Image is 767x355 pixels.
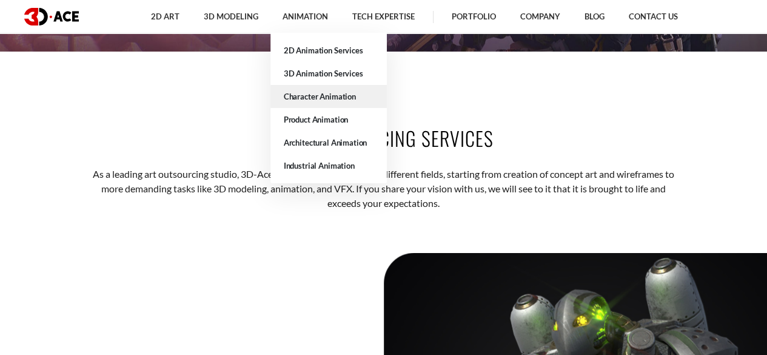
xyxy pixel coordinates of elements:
[24,8,79,25] img: logo dark
[270,108,387,131] a: Product Animation
[270,85,387,108] a: Character Animation
[85,167,682,211] p: As a leading art outsourcing studio, 3D-Ace provides services in many different fields, starting ...
[270,131,387,154] a: Architectural Animation
[270,62,387,85] a: 3D Animation Services
[270,154,387,177] a: Industrial Animation
[47,124,720,152] h2: Art outsourcing services
[270,39,387,62] a: 2D Animation Services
